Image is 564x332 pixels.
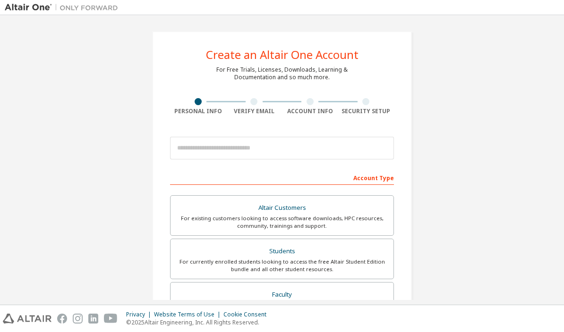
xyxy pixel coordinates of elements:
[126,311,154,318] div: Privacy
[170,108,226,115] div: Personal Info
[57,314,67,324] img: facebook.svg
[88,314,98,324] img: linkedin.svg
[126,318,272,326] p: © 2025 Altair Engineering, Inc. All Rights Reserved.
[176,215,388,230] div: For existing customers looking to access software downloads, HPC resources, community, trainings ...
[73,314,83,324] img: instagram.svg
[176,245,388,258] div: Students
[216,66,348,81] div: For Free Trials, Licenses, Downloads, Learning & Documentation and so much more.
[226,108,282,115] div: Verify Email
[206,49,359,60] div: Create an Altair One Account
[104,314,118,324] img: youtube.svg
[5,3,123,12] img: Altair One
[154,311,223,318] div: Website Terms of Use
[338,108,394,115] div: Security Setup
[223,311,272,318] div: Cookie Consent
[176,201,388,215] div: Altair Customers
[176,258,388,273] div: For currently enrolled students looking to access the free Altair Student Edition bundle and all ...
[176,288,388,301] div: Faculty
[3,314,51,324] img: altair_logo.svg
[170,170,394,185] div: Account Type
[282,108,338,115] div: Account Info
